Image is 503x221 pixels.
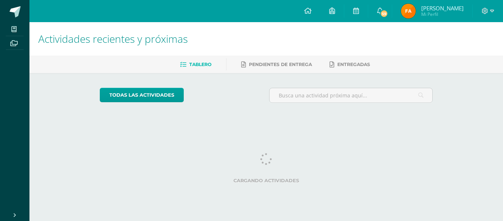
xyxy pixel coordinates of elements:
[401,4,416,18] img: 861c8fdd13e0e32a9fb08a23fcb59eaf.png
[100,178,433,183] label: Cargando actividades
[421,11,464,17] span: Mi Perfil
[241,59,312,70] a: Pendientes de entrega
[330,59,370,70] a: Entregadas
[421,4,464,12] span: [PERSON_NAME]
[189,62,211,67] span: Tablero
[337,62,370,67] span: Entregadas
[180,59,211,70] a: Tablero
[249,62,312,67] span: Pendientes de entrega
[100,88,184,102] a: todas las Actividades
[380,10,388,18] span: 59
[270,88,433,103] input: Busca una actividad próxima aquí...
[38,32,188,46] span: Actividades recientes y próximas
